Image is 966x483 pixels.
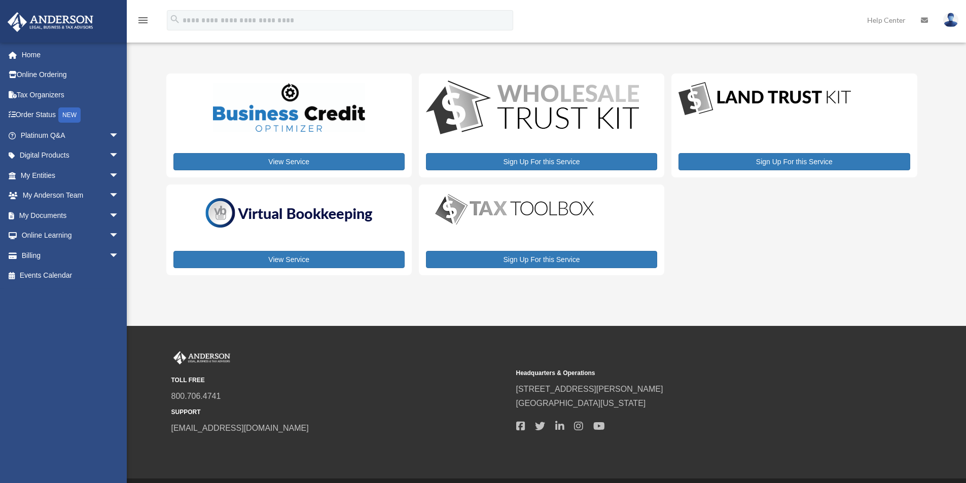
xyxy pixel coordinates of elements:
small: TOLL FREE [171,375,509,386]
a: menu [137,18,149,26]
span: arrow_drop_down [109,185,129,206]
a: Tax Organizers [7,85,134,105]
i: menu [137,14,149,26]
a: Home [7,45,134,65]
a: Sign Up For this Service [426,153,657,170]
span: arrow_drop_down [109,245,129,266]
a: 800.706.4741 [171,392,221,400]
span: arrow_drop_down [109,165,129,186]
a: My Documentsarrow_drop_down [7,205,134,226]
a: Platinum Q&Aarrow_drop_down [7,125,134,145]
a: View Service [173,153,405,170]
a: Online Ordering [7,65,134,85]
img: LandTrust_lgo-1.jpg [678,81,851,118]
span: arrow_drop_down [109,226,129,246]
a: Sign Up For this Service [678,153,910,170]
a: Digital Productsarrow_drop_down [7,145,129,166]
small: Headquarters & Operations [516,368,854,379]
a: [GEOGRAPHIC_DATA][US_STATE] [516,399,646,407]
img: Anderson Advisors Platinum Portal [171,351,232,364]
a: My Entitiesarrow_drop_down [7,165,134,185]
div: NEW [58,107,81,123]
img: WS-Trust-Kit-lgo-1.jpg [426,81,639,137]
a: Online Learningarrow_drop_down [7,226,134,246]
i: search [169,14,181,25]
a: Order StatusNEW [7,105,134,126]
span: arrow_drop_down [109,205,129,226]
img: Anderson Advisors Platinum Portal [5,12,96,32]
a: My Anderson Teamarrow_drop_down [7,185,134,206]
span: arrow_drop_down [109,145,129,166]
a: Billingarrow_drop_down [7,245,134,266]
a: [EMAIL_ADDRESS][DOMAIN_NAME] [171,424,309,432]
small: SUPPORT [171,407,509,418]
img: taxtoolbox_new-1.webp [426,192,603,227]
span: arrow_drop_down [109,125,129,146]
a: [STREET_ADDRESS][PERSON_NAME] [516,385,663,393]
a: View Service [173,251,405,268]
img: User Pic [943,13,958,27]
a: Sign Up For this Service [426,251,657,268]
a: Events Calendar [7,266,134,286]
